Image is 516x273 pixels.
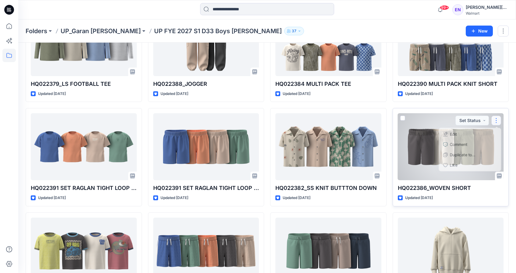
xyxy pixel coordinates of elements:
a: UP_Garan [PERSON_NAME] [61,27,141,35]
p: Updated [DATE] [161,91,188,97]
a: HQ022386_WOVEN SHORT [398,113,504,180]
a: HQ022391 SET RAGLAN TIGHT LOOP TERRY SET(SHORT ONLY) [153,113,259,180]
div: Walmart [466,11,508,16]
a: HQ022382_SS KNIT BUTTTON DOWN [275,113,381,180]
p: HQ022390 MULTI PACK KNIT SHORT [398,80,504,88]
p: HQ022382_SS KNIT BUTTTON DOWN [275,184,381,192]
div: EN [452,4,463,15]
p: Edit [450,131,457,137]
a: Edit [440,129,500,139]
p: Updated [DATE] [38,91,66,97]
p: HQ022388_JOGGER [153,80,259,88]
p: Updated [DATE] [283,91,310,97]
p: Updated [DATE] [161,195,188,201]
button: 37 [284,27,304,35]
p: HQ022384 MULTI PACK TEE [275,80,381,88]
p: Duplicate to... [450,152,475,158]
p: Updated [DATE] [405,91,433,97]
div: [PERSON_NAME][DATE] [466,4,508,11]
p: Like [450,162,458,168]
p: Updated [DATE] [405,195,433,201]
p: Updated [DATE] [283,195,310,201]
button: New [466,26,493,37]
a: Folders [26,27,47,35]
p: 37 [292,28,296,34]
p: HQ022391 SET RAGLAN TIGHT LOOP [PERSON_NAME] SET(SHORT ONLY) [153,184,259,192]
p: HQ022386_WOVEN SHORT [398,184,504,192]
span: 99+ [440,5,449,10]
p: UP FYE 2027 S1 D33 Boys [PERSON_NAME] [154,27,282,35]
p: Updated [DATE] [38,195,66,201]
p: Comment [450,142,468,147]
p: HQ022391 SET RAGLAN TIGHT LOOP [PERSON_NAME] SET(T-SHIRT ONLY) [31,184,137,192]
a: HQ022391 SET RAGLAN TIGHT LOOP TERRY SET(T-SHIRT ONLY) [31,113,137,180]
p: HQ022379_LS FOOTBALL TEE [31,80,137,88]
